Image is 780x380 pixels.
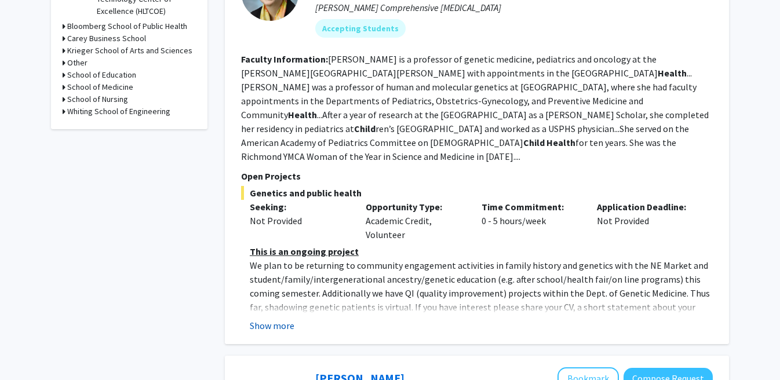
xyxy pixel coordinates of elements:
[250,258,713,342] p: We plan to be returning to community engagement activities in family history and genetics with th...
[366,200,464,214] p: Opportunity Type:
[250,319,294,332] button: Show more
[241,53,709,162] fg-read-more: [PERSON_NAME] is a professor of genetic medicine, pediatrics and oncology at the [PERSON_NAME][GE...
[67,81,133,93] h3: School of Medicine
[482,200,580,214] p: Time Commitment:
[354,123,376,134] b: Child
[315,19,406,38] mat-chip: Accepting Students
[588,200,704,242] div: Not Provided
[67,69,136,81] h3: School of Education
[288,109,317,120] b: Health
[597,200,695,214] p: Application Deadline:
[357,200,473,242] div: Academic Credit, Volunteer
[241,186,713,200] span: Genetics and public health
[546,137,575,148] b: Health
[241,169,713,183] p: Open Projects
[67,45,192,57] h3: Krieger School of Arts and Sciences
[67,93,128,105] h3: School of Nursing
[67,20,187,32] h3: Bloomberg School of Public Health
[473,200,589,242] div: 0 - 5 hours/week
[250,200,348,214] p: Seeking:
[250,214,348,228] div: Not Provided
[67,57,88,69] h3: Other
[9,328,49,371] iframe: Chat
[250,246,359,257] u: This is an ongoing project
[658,67,687,79] b: Health
[67,32,146,45] h3: Carey Business School
[67,105,170,118] h3: Whiting School of Engineering
[241,53,328,65] b: Faculty Information:
[523,137,545,148] b: Child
